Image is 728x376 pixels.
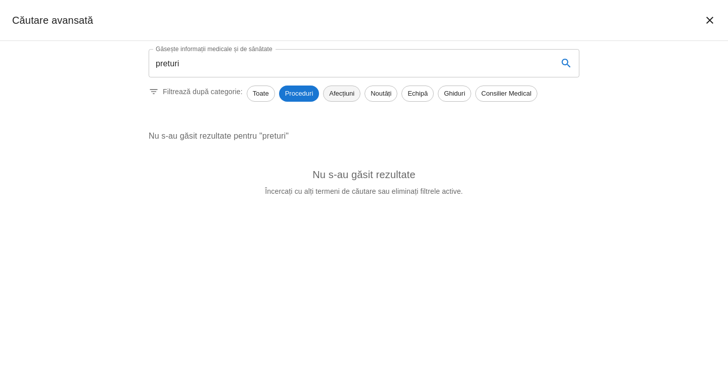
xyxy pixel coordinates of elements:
[149,130,579,142] p: Nu s-au găsit rezultate pentru "preturi"
[475,86,537,102] div: Consilier Medical
[698,8,722,32] button: închide căutarea
[149,49,550,77] input: Introduceți un termen pentru căutare...
[402,89,433,99] span: Echipă
[438,86,471,102] div: Ghiduri
[163,87,243,97] p: Filtrează după categorie:
[279,86,320,102] div: Proceduri
[438,89,471,99] span: Ghiduri
[165,186,563,196] p: Încercați cu alți termeni de căutare sau eliminați filtrele active.
[476,89,537,99] span: Consilier Medical
[365,89,397,99] span: Noutăți
[323,86,360,102] div: Afecțiuni
[12,12,93,28] h2: Căutare avansată
[165,166,563,183] h6: Nu s-au găsit rezultate
[279,89,320,99] span: Proceduri
[401,86,434,102] div: Echipă
[554,51,578,75] button: search
[324,89,360,99] span: Afecțiuni
[156,45,272,53] label: Găsește informații medicale și de sănătate
[247,89,275,99] span: Toate
[247,86,275,102] div: Toate
[365,86,397,102] div: Noutăți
